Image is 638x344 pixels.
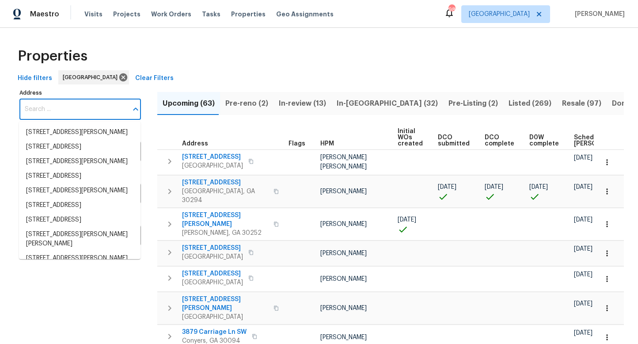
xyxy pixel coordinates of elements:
[19,198,141,213] li: [STREET_ADDRESS]
[574,301,592,307] span: [DATE]
[132,70,177,87] button: Clear Filters
[448,97,498,110] span: Pre-Listing (2)
[182,229,268,237] span: [PERSON_NAME], GA 30252
[438,134,470,147] span: DCO submitted
[19,125,141,140] li: [STREET_ADDRESS][PERSON_NAME]
[18,52,87,61] span: Properties
[182,328,247,336] span: 3879 Carriage Ln SW
[448,5,455,14] div: 98
[574,330,592,336] span: [DATE]
[182,153,243,161] span: [STREET_ADDRESS]
[320,188,367,195] span: [PERSON_NAME]
[18,73,52,84] span: Hide filters
[113,10,141,19] span: Projects
[151,10,191,19] span: Work Orders
[337,97,438,110] span: In-[GEOGRAPHIC_DATA] (32)
[182,252,243,261] span: [GEOGRAPHIC_DATA]
[574,134,624,147] span: Scheduled [PERSON_NAME]
[398,128,423,147] span: Initial WOs created
[182,244,243,252] span: [STREET_ADDRESS]
[84,10,103,19] span: Visits
[574,271,592,278] span: [DATE]
[182,161,243,170] span: [GEOGRAPHIC_DATA]
[19,99,128,120] input: Search ...
[289,141,305,147] span: Flags
[19,154,141,169] li: [STREET_ADDRESS][PERSON_NAME]
[58,70,129,84] div: [GEOGRAPHIC_DATA]
[14,70,56,87] button: Hide filters
[279,97,326,110] span: In-review (13)
[398,217,416,223] span: [DATE]
[574,155,592,161] span: [DATE]
[182,295,268,313] span: [STREET_ADDRESS][PERSON_NAME]
[182,269,243,278] span: [STREET_ADDRESS]
[320,154,367,169] span: [PERSON_NAME] [PERSON_NAME]
[63,73,121,82] span: [GEOGRAPHIC_DATA]
[225,97,268,110] span: Pre-reno (2)
[438,184,456,190] span: [DATE]
[19,183,141,198] li: [STREET_ADDRESS][PERSON_NAME]
[509,97,551,110] span: Listed (269)
[574,184,592,190] span: [DATE]
[30,10,59,19] span: Maestro
[182,313,268,321] span: [GEOGRAPHIC_DATA]
[574,217,592,223] span: [DATE]
[485,184,503,190] span: [DATE]
[129,103,142,115] button: Close
[182,178,268,187] span: [STREET_ADDRESS]
[19,251,141,266] li: [STREET_ADDRESS][PERSON_NAME]
[182,141,208,147] span: Address
[571,10,625,19] span: [PERSON_NAME]
[19,140,141,154] li: [STREET_ADDRESS]
[320,250,367,256] span: [PERSON_NAME]
[320,221,367,227] span: [PERSON_NAME]
[320,276,367,282] span: [PERSON_NAME]
[19,169,141,183] li: [STREET_ADDRESS]
[276,10,334,19] span: Geo Assignments
[231,10,266,19] span: Properties
[163,97,215,110] span: Upcoming (63)
[469,10,530,19] span: [GEOGRAPHIC_DATA]
[529,184,548,190] span: [DATE]
[19,90,141,96] label: Address
[320,141,334,147] span: HPM
[320,334,367,340] span: [PERSON_NAME]
[182,278,243,287] span: [GEOGRAPHIC_DATA]
[19,213,141,227] li: [STREET_ADDRESS]
[182,187,268,205] span: [GEOGRAPHIC_DATA], GA 30294
[529,134,559,147] span: D0W complete
[574,246,592,252] span: [DATE]
[562,97,601,110] span: Resale (97)
[182,211,268,229] span: [STREET_ADDRESS][PERSON_NAME]
[320,305,367,311] span: [PERSON_NAME]
[19,227,141,251] li: [STREET_ADDRESS][PERSON_NAME][PERSON_NAME]
[135,73,174,84] span: Clear Filters
[202,11,220,17] span: Tasks
[485,134,514,147] span: DCO complete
